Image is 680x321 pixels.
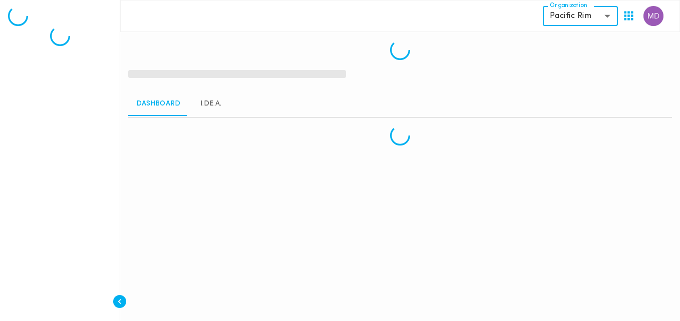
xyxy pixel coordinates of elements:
a: I.De.A. [188,92,233,116]
div: Pacific Rim [543,6,618,26]
img: Marc Daniel Jamindang [643,6,663,26]
button: User [639,2,667,30]
a: dashboard [128,92,188,116]
label: Organization [550,1,587,10]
